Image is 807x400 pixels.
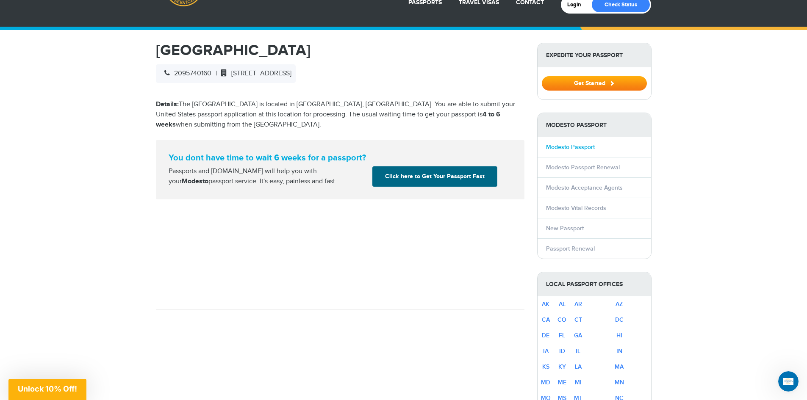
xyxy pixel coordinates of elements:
[616,332,622,339] a: HI
[616,348,622,355] a: IN
[165,166,369,187] div: Passports and [DOMAIN_NAME] will help you with your passport service. It's easy, painless and fast.
[546,245,595,252] a: Passport Renewal
[156,99,524,130] p: The [GEOGRAPHIC_DATA] is located in [GEOGRAPHIC_DATA], [GEOGRAPHIC_DATA]. You are able to submit ...
[541,379,550,386] a: MD
[538,43,651,67] strong: Expedite Your Passport
[546,143,595,151] a: Modesto Passport
[615,379,624,386] a: MN
[542,80,647,86] a: Get Started
[160,69,211,77] span: 2095740160
[616,301,623,308] a: AZ
[615,316,624,323] a: DC
[217,69,291,77] span: [STREET_ADDRESS]
[615,363,624,370] a: MA
[156,110,500,129] strong: 4 to 6 weeks
[543,348,549,355] a: IA
[567,1,587,8] a: Login
[542,76,647,91] button: Get Started
[575,363,582,370] a: LA
[574,301,582,308] a: AR
[156,43,524,58] h1: [GEOGRAPHIC_DATA]
[538,272,651,296] strong: Local Passport Offices
[542,316,550,323] a: CA
[542,363,549,370] a: KS
[156,100,179,108] strong: Details:
[778,371,799,392] iframe: Intercom live chat
[538,113,651,137] strong: Modesto Passport
[546,204,606,212] a: Modesto Vital Records
[558,363,566,370] a: KY
[574,332,582,339] a: GA
[542,301,549,308] a: AK
[559,301,566,308] a: AL
[576,348,580,355] a: IL
[18,384,77,393] span: Unlock 10% Off!
[575,379,582,386] a: MI
[559,348,565,355] a: ID
[574,316,582,323] a: CT
[559,332,565,339] a: FL
[546,225,584,232] a: New Passport
[557,316,566,323] a: CO
[558,379,566,386] a: ME
[372,166,497,187] a: Click here to Get Your Passport Fast
[156,199,524,301] iframe: Customer reviews powered by Trustpilot
[546,164,620,171] a: Modesto Passport Renewal
[546,184,623,191] a: Modesto Acceptance Agents
[8,379,86,400] div: Unlock 10% Off!
[542,332,549,339] a: DE
[182,177,208,185] strong: Modesto
[156,64,296,83] div: |
[169,153,512,163] strong: You dont have time to wait 6 weeks for a passport?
